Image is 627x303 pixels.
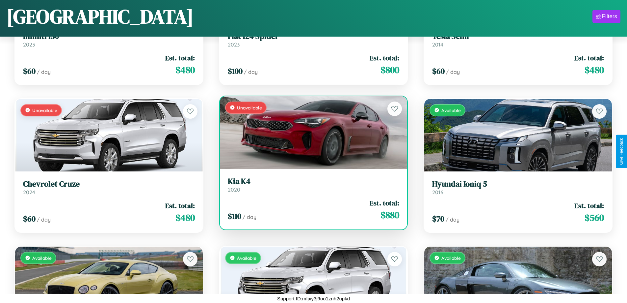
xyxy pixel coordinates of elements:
div: Give Feedback [619,138,624,165]
span: 2023 [228,41,240,48]
h3: Hyundai Ioniq 5 [432,179,604,189]
span: / day [446,69,460,75]
span: / day [37,69,51,75]
span: / day [244,69,258,75]
span: Available [441,107,461,113]
a: Tesla Semi2014 [432,32,604,48]
span: $ 60 [23,66,36,76]
span: $ 70 [432,213,444,224]
span: Available [32,255,52,261]
span: $ 110 [228,211,241,222]
span: / day [243,214,256,220]
span: Unavailable [237,105,262,110]
span: 2023 [23,41,35,48]
h3: Fiat 124 Spider [228,32,400,41]
a: Kia K42020 [228,177,400,193]
span: / day [37,216,51,223]
span: 2016 [432,189,443,196]
span: $ 100 [228,66,243,76]
span: Est. total: [574,53,604,63]
span: 2024 [23,189,35,196]
div: Filters [602,13,617,20]
span: 2014 [432,41,443,48]
span: $ 560 [585,211,604,224]
h3: Chevrolet Cruze [23,179,195,189]
a: Chevrolet Cruze2024 [23,179,195,196]
span: Available [441,255,461,261]
span: / day [446,216,459,223]
h1: [GEOGRAPHIC_DATA] [7,3,194,30]
span: Est. total: [574,201,604,210]
a: Infiniti I302023 [23,32,195,48]
span: Est. total: [370,53,399,63]
h3: Kia K4 [228,177,400,186]
span: $ 480 [175,63,195,76]
span: Unavailable [32,107,57,113]
span: $ 480 [175,211,195,224]
span: $ 60 [23,213,36,224]
span: Available [237,255,256,261]
span: Est. total: [165,53,195,63]
a: Fiat 124 Spider2023 [228,32,400,48]
span: Est. total: [370,198,399,208]
h3: Infiniti I30 [23,32,195,41]
h3: Tesla Semi [432,32,604,41]
span: $ 480 [585,63,604,76]
span: Est. total: [165,201,195,210]
a: Hyundai Ioniq 52016 [432,179,604,196]
span: 2020 [228,186,240,193]
span: $ 60 [432,66,445,76]
span: $ 800 [380,63,399,76]
p: Support ID: mfjxy3j9oo1znh2upkd [277,294,350,303]
button: Filters [592,10,620,23]
span: $ 880 [380,208,399,222]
